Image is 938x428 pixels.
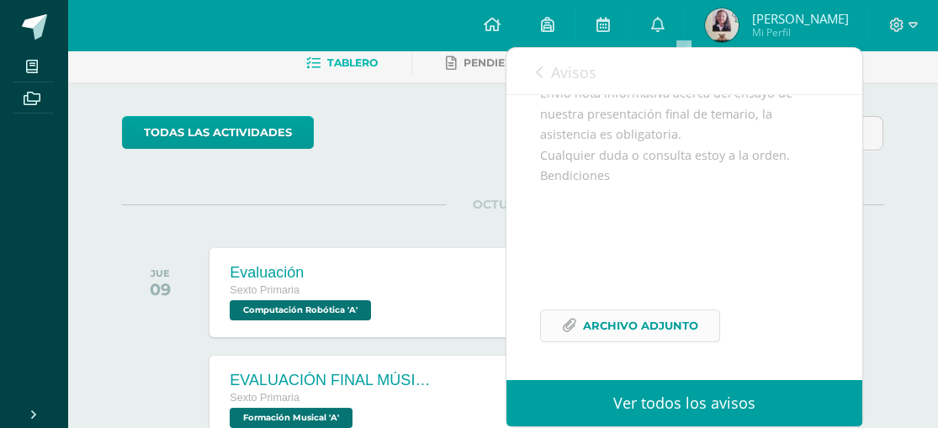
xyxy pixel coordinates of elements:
div: JUE [150,267,171,279]
span: Avisos [551,62,596,82]
a: todas las Actividades [122,116,314,149]
span: Pendientes de entrega [464,56,607,69]
div: 09 [150,279,171,299]
a: Tablero [306,50,378,77]
span: Tablero [327,56,378,69]
img: c0a4bb422ec4bcf880931afb2938c18c.png [705,8,739,42]
div: Buenas tardes queridos padres de familia y estudiantes Envío nota informativa acerca del ensayo d... [540,42,829,363]
a: Pendientes de entrega [446,50,607,77]
span: [PERSON_NAME] [751,10,848,27]
span: Archivo Adjunto [583,310,698,341]
a: Ver todos los avisos [506,380,862,426]
span: OCTUBRE [446,197,560,212]
span: Formación Musical 'A' [230,408,352,428]
div: Evaluación [230,264,375,282]
a: Archivo Adjunto [540,309,720,342]
span: Mi Perfil [751,25,848,40]
span: Computación Robótica 'A' [230,300,371,320]
span: Sexto Primaria [230,392,299,404]
div: EVALUACIÓN FINAL MÚSICA [230,372,432,389]
span: Sexto Primaria [230,284,299,296]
